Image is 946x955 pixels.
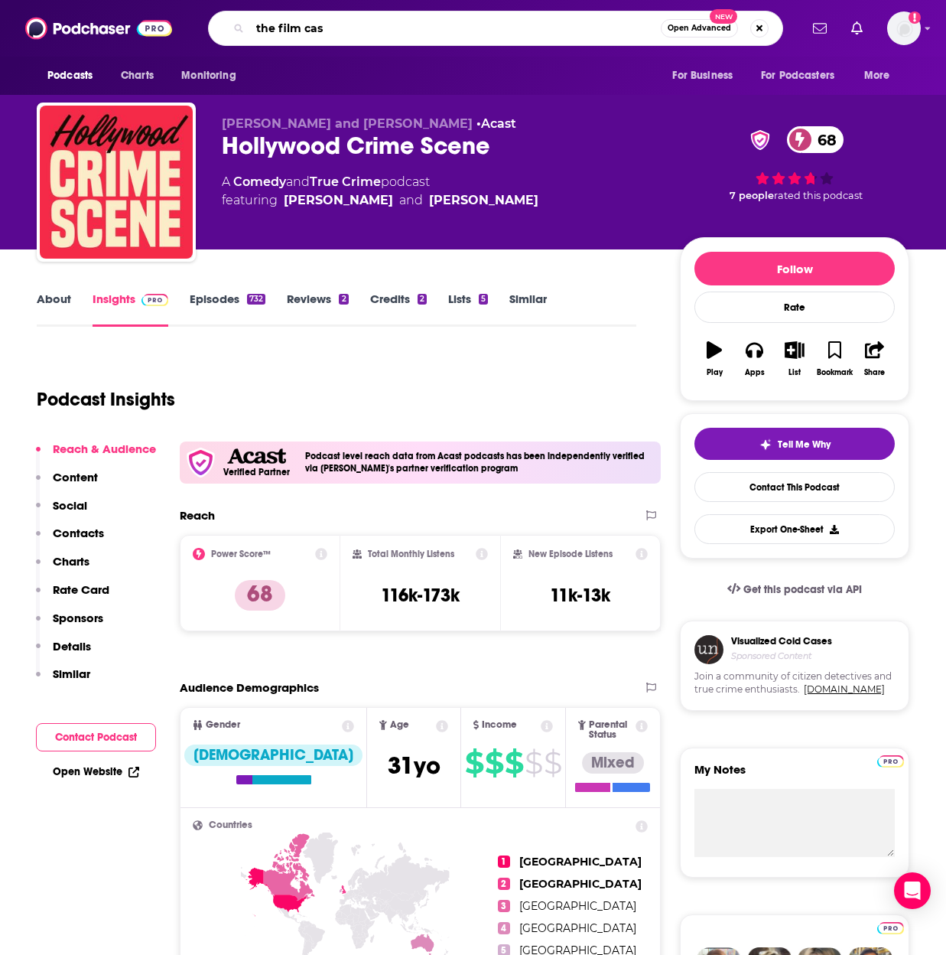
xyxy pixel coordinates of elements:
[247,294,265,305] div: 732
[759,438,772,451] img: tell me why sparkle
[519,899,636,913] span: [GEOGRAPHIC_DATA]
[853,61,909,90] button: open menu
[53,765,139,778] a: Open Website
[509,292,547,327] a: Similar
[180,680,319,695] h2: Audience Demographics
[845,15,869,41] a: Show notifications dropdown
[694,514,895,544] button: Export One-Sheet
[233,174,286,189] a: Comedy
[909,11,921,24] svg: Add a profile image
[482,720,517,730] span: Income
[53,611,103,625] p: Sponsors
[339,294,348,305] div: 2
[53,582,109,597] p: Rate Card
[731,650,832,661] h4: Sponsored Content
[388,751,440,781] span: 31 yo
[802,126,844,153] span: 68
[734,331,774,386] button: Apps
[694,428,895,460] button: tell me why sparkleTell Me Why
[485,751,503,775] span: $
[429,191,538,210] div: [PERSON_NAME]
[53,667,90,681] p: Similar
[37,61,112,90] button: open menu
[505,751,523,775] span: $
[250,16,661,41] input: Search podcasts, credits, & more...
[286,174,310,189] span: and
[36,554,89,582] button: Charts
[544,751,561,775] span: $
[223,468,290,477] h5: Verified Partner
[661,19,738,37] button: Open AdvancedNew
[36,723,156,751] button: Contact Podcast
[37,388,175,411] h1: Podcast Insights
[180,508,215,523] h2: Reach
[694,252,895,285] button: Follow
[887,11,921,45] span: Logged in as AirwaveMedia
[730,190,774,201] span: 7 people
[208,11,783,46] div: Search podcasts, credits, & more...
[877,753,904,768] a: Pro website
[694,331,734,386] button: Play
[190,292,265,327] a: Episodes732
[36,582,109,611] button: Rate Card
[36,442,156,470] button: Reach & Audience
[814,331,854,386] button: Bookmark
[222,116,473,131] span: [PERSON_NAME] and [PERSON_NAME]
[680,116,909,211] div: verified Badge68 7 peoplerated this podcast
[53,554,89,569] p: Charts
[465,751,483,775] span: $
[53,470,98,484] p: Content
[36,611,103,639] button: Sponsors
[582,752,644,774] div: Mixed
[287,292,348,327] a: Reviews2
[40,106,193,259] img: Hollywood Crime Scene
[390,720,409,730] span: Age
[855,331,895,386] button: Share
[36,498,87,526] button: Social
[36,667,90,695] button: Similar
[817,368,853,377] div: Bookmark
[694,292,895,323] div: Rate
[877,755,904,768] img: Podchaser Pro
[284,191,393,210] div: [PERSON_NAME]
[743,583,862,596] span: Get this podcast via API
[381,584,460,607] h3: 116k-173k
[186,448,216,477] img: verfied icon
[399,191,423,210] span: and
[235,580,285,611] p: 68
[37,292,71,327] a: About
[877,920,904,934] a: Pro website
[672,65,733,86] span: For Business
[47,65,93,86] span: Podcasts
[528,549,613,559] h2: New Episode Listens
[209,820,252,830] span: Countries
[448,292,488,327] a: Lists5
[807,15,833,41] a: Show notifications dropdown
[476,116,516,131] span: •
[498,878,510,890] span: 2
[481,116,516,131] a: Acast
[479,294,488,305] div: 5
[694,670,895,696] span: Join a community of citizen detectives and true crime enthusiasts.
[774,190,863,201] span: rated this podcast
[788,368,801,377] div: List
[694,472,895,502] a: Contact This Podcast
[227,448,285,464] img: Acast
[53,442,156,456] p: Reach & Audience
[111,61,163,90] a: Charts
[707,368,723,377] div: Play
[775,331,814,386] button: List
[181,65,236,86] span: Monitoring
[206,720,240,730] span: Gender
[36,470,98,498] button: Content
[93,292,168,327] a: InsightsPodchaser Pro
[550,584,610,607] h3: 11k-13k
[761,65,834,86] span: For Podcasters
[498,922,510,934] span: 4
[370,292,427,327] a: Credits2
[778,438,831,451] span: Tell Me Why
[498,900,510,912] span: 3
[222,173,538,210] div: A podcast
[141,294,168,306] img: Podchaser Pro
[519,921,636,935] span: [GEOGRAPHIC_DATA]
